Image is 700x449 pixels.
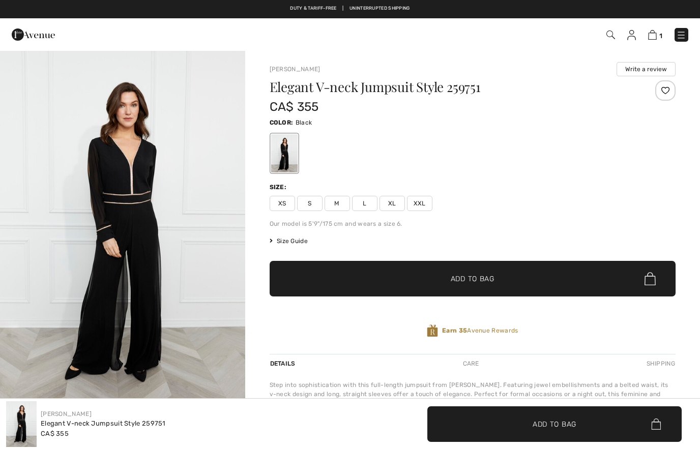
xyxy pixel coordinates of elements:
[270,66,320,73] a: [PERSON_NAME]
[407,196,432,211] span: XXL
[270,219,676,228] div: Our model is 5'9"/175 cm and wears a size 6.
[296,119,312,126] span: Black
[270,119,294,126] span: Color:
[533,418,576,429] span: Add to Bag
[380,196,405,211] span: XL
[454,354,488,373] div: Care
[12,24,55,45] img: 1ère Avenue
[648,30,657,40] img: Shopping Bag
[451,274,494,284] span: Add to Bag
[270,354,298,373] div: Details
[270,183,289,192] div: Size:
[627,30,636,40] img: My Info
[270,80,608,94] h1: Elegant V-neck Jumpsuit Style 259751
[427,324,438,338] img: Avenue Rewards
[270,100,319,114] span: CA$ 355
[271,134,297,172] div: Black
[6,401,37,447] img: Elegant V-Neck Jumpsuit Style 259751
[297,196,323,211] span: S
[427,406,682,442] button: Add to Bag
[41,418,166,429] div: Elegant V-neck Jumpsuit Style 259751
[12,29,55,39] a: 1ère Avenue
[325,196,350,211] span: M
[648,28,662,41] a: 1
[659,32,662,40] span: 1
[676,30,686,40] img: Menu
[645,272,656,285] img: Bag.svg
[270,261,676,296] button: Add to Bag
[352,196,377,211] span: L
[442,326,518,335] span: Avenue Rewards
[644,354,676,373] div: Shipping
[617,62,676,76] button: Write a review
[41,430,69,437] span: CA$ 355
[270,380,676,408] div: Step into sophistication with this full-length jumpsuit from [PERSON_NAME]. Featuring jewel embel...
[270,196,295,211] span: XS
[442,327,467,334] strong: Earn 35
[270,236,308,246] span: Size Guide
[41,410,92,417] a: [PERSON_NAME]
[606,31,615,39] img: Search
